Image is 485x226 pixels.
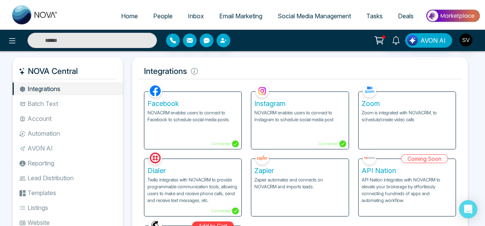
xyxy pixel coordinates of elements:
[254,109,345,123] p: NOVACRM enables users to connect to Instagram to schedule social media post
[147,99,238,108] h5: Facebook
[147,109,238,123] p: NOVACRM enables users to connect to Facebook to schedule social media posts.
[13,142,123,155] li: AVON AI
[13,201,123,214] li: Listings
[318,140,346,147] p: Connected
[153,12,173,20] span: People
[407,35,418,46] img: Lead Flow
[278,12,351,20] span: Social Media Management
[363,84,376,98] img: Zoom
[339,140,346,147] img: Connected
[211,207,239,215] p: Connected
[425,7,480,24] img: Market-place.gif
[149,151,162,165] img: Dialer
[13,172,123,184] li: Lead Distribution
[13,186,123,199] li: Templates
[459,34,472,46] img: User Avatar
[13,157,123,170] li: Reporting
[149,84,162,98] img: Facebook
[121,12,138,20] span: Home
[212,9,270,23] a: Email Marketing
[147,176,238,204] p: Twilio integrates with NOVACRM to provide programmable communication tools, allowing users to mak...
[398,12,414,20] span: Deals
[219,12,262,20] span: Email Marketing
[362,109,453,123] p: Zoom is integrated with NOVACRM, to schedule/create video calls
[13,97,123,110] li: Batch Text
[420,36,446,45] span: AVON AI
[13,127,123,140] li: Automation
[232,140,239,147] img: Connected
[270,9,359,23] a: Social Media Management
[359,9,390,23] a: Tasks
[13,82,123,95] li: Integrations
[19,63,117,79] h5: NOVA Central
[366,12,383,20] span: Tasks
[255,84,269,98] img: Instagram
[254,176,345,190] p: Zapier automates and connects on NOVACRM and imports leads.
[255,151,269,165] img: Zapier
[254,99,345,108] h5: Instagram
[362,99,453,108] h5: Zoom
[254,167,345,175] h5: Zapier
[459,200,477,218] div: Open Intercom Messenger
[147,167,238,175] h5: Dialer
[145,9,180,23] a: People
[390,9,421,23] a: Deals
[13,112,123,125] li: Account
[211,140,239,147] p: Connected
[232,207,239,215] img: Connected
[12,5,58,24] img: Nova CRM Logo
[138,63,462,79] h5: Integrations
[188,12,204,20] span: Inbox
[405,33,452,48] button: AVON AI
[180,9,212,23] a: Inbox
[113,9,145,23] a: Home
